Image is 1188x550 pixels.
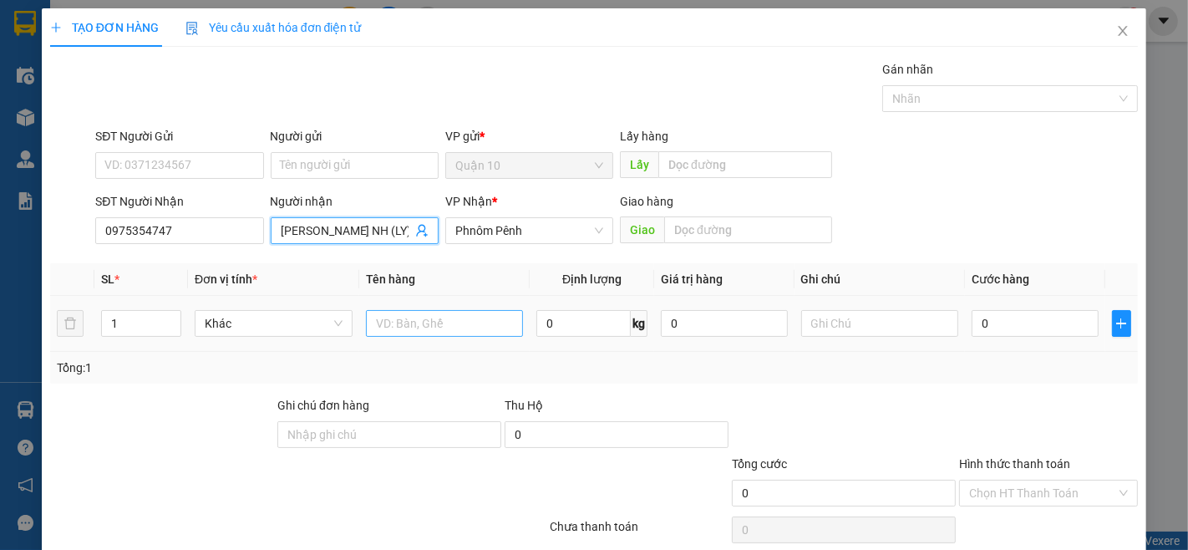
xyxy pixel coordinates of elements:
[95,127,263,145] div: SĐT Người Gửi
[271,127,439,145] div: Người gửi
[415,224,429,237] span: user-add
[277,399,369,412] label: Ghi chú đơn hàng
[95,192,263,211] div: SĐT Người Nhận
[620,195,673,208] span: Giao hàng
[366,272,415,286] span: Tên hàng
[50,22,62,33] span: plus
[445,127,613,145] div: VP gửi
[57,359,459,377] div: Tổng: 1
[664,216,832,243] input: Dọc đường
[195,272,257,286] span: Đơn vị tính
[185,21,362,34] span: Yêu cầu xuất hóa đơn điện tử
[661,310,787,337] input: 0
[549,517,731,547] div: Chưa thanh toán
[505,399,543,412] span: Thu Hộ
[1099,8,1146,55] button: Close
[1113,317,1131,330] span: plus
[277,421,501,448] input: Ghi chú đơn hàng
[972,272,1029,286] span: Cước hàng
[271,192,439,211] div: Người nhận
[8,71,115,89] li: VP Quận 10
[8,8,242,40] li: [PERSON_NAME]
[620,151,658,178] span: Lấy
[445,195,492,208] span: VP Nhận
[8,93,20,104] span: environment
[661,272,723,286] span: Giá trị hàng
[1116,24,1130,38] span: close
[205,311,343,336] span: Khác
[50,21,159,34] span: TẠO ĐƠN HÀNG
[882,63,933,76] label: Gán nhãn
[8,110,113,160] b: [STREET_ADDRESS][PERSON_NAME][PERSON_NAME]
[366,310,524,337] input: VD: Bàn, Ghế
[732,457,787,471] span: Tổng cước
[1112,310,1132,337] button: plus
[959,457,1070,471] label: Hình thức thanh toán
[455,153,603,178] span: Quận 10
[115,93,127,104] span: environment
[101,272,114,286] span: SL
[631,310,647,337] span: kg
[455,218,603,243] span: Phnôm Pênh
[620,130,668,143] span: Lấy hàng
[185,22,199,35] img: icon
[658,151,832,178] input: Dọc đường
[57,310,84,337] button: delete
[115,71,222,89] li: VP Phnôm Pênh
[801,310,959,337] input: Ghi Chú
[620,216,664,243] span: Giao
[795,263,966,296] th: Ghi chú
[115,110,220,142] b: [STREET_ADDRESS][PERSON_NAME]
[562,272,622,286] span: Định lượng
